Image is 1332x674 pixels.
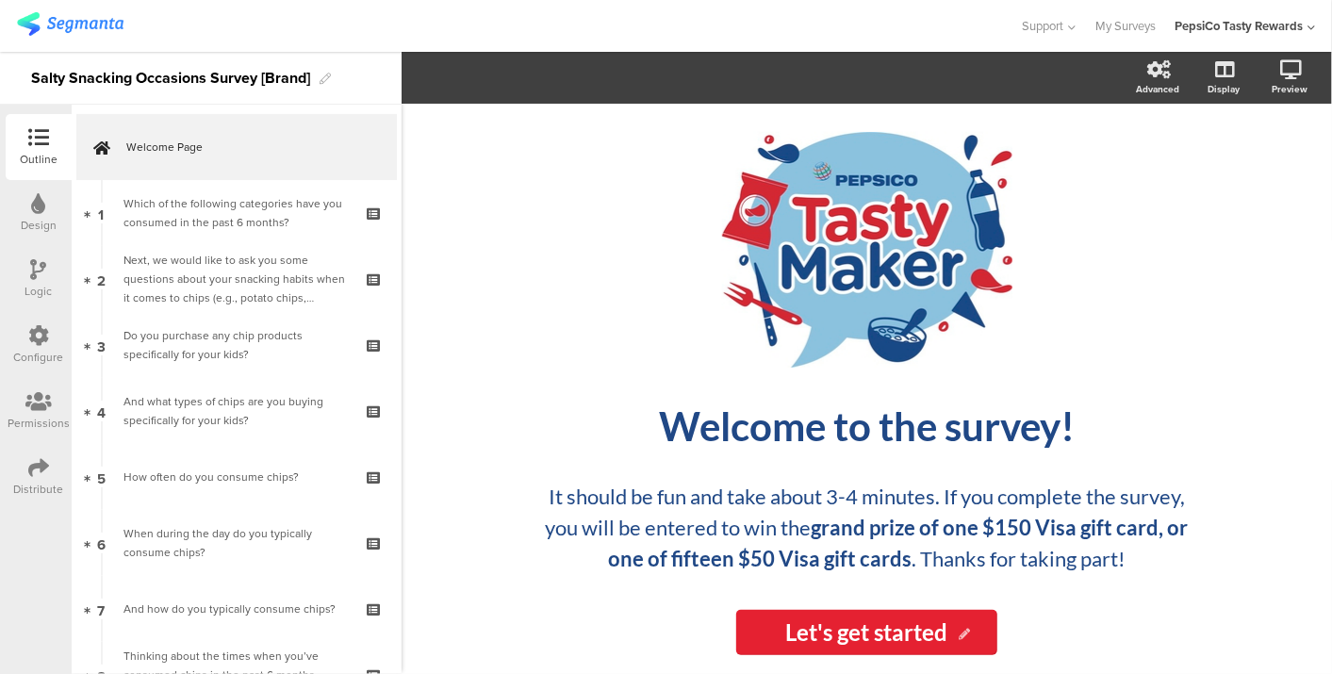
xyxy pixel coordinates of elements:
[76,510,397,576] a: 6 When during the day do you typically consume chips?
[123,392,349,430] div: And what types of chips are you buying specifically for your kids?
[97,401,106,421] span: 4
[608,515,1189,571] strong: grand prize of one $150 Visa gift card, or one of fifteen $50 Visa gift cards
[123,524,349,562] div: When during the day do you typically consume chips?
[97,533,106,553] span: 6
[123,326,349,364] div: Do you purchase any chip products specifically for your kids?
[123,194,349,232] div: Which of the following categories have you c onsumed in the past 6 months?
[76,312,397,378] a: 3 Do you purchase any chip products specifically for your kids?
[736,610,997,655] input: Start
[25,283,53,300] div: Logic
[537,481,1197,574] p: It should be fun and take about 3-4 minutes. If you complete the survey, you will be entered to w...
[98,599,106,619] span: 7
[76,114,397,180] a: Welcome Page
[20,151,58,168] div: Outline
[1208,82,1240,96] div: Display
[97,467,106,487] span: 5
[14,481,64,498] div: Distribute
[1136,82,1179,96] div: Advanced
[123,600,349,618] div: And how do you typically consume chips?
[1175,17,1303,35] div: PepsiCo Tasty Rewards
[76,246,397,312] a: 2 Next, we would like to ask you some questions about your snacking habits when it comes to chips...
[123,251,349,307] div: Next, we would like to ask you some questions about your snacking habits when it comes to chips (...
[21,217,57,234] div: Design
[1272,82,1307,96] div: Preview
[123,468,349,486] div: How often do you consume chips?
[17,12,123,36] img: segmanta logo
[14,349,64,366] div: Configure
[76,444,397,510] a: 5 How often do you consume chips?
[76,576,397,642] a: 7 And how do you typically consume chips?
[1023,17,1064,35] span: Support
[99,203,105,223] span: 1
[31,63,310,93] div: Salty Snacking Occasions Survey [Brand]
[76,378,397,444] a: 4 And what types of chips are you buying specifically for your kids?
[8,415,70,432] div: Permissions
[97,335,106,355] span: 3
[518,403,1216,450] p: Welcome to the survey!
[97,269,106,289] span: 2
[76,180,397,246] a: 1 Which of the following categories have you c onsumed in the past 6 months?
[126,138,368,156] span: Welcome Page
